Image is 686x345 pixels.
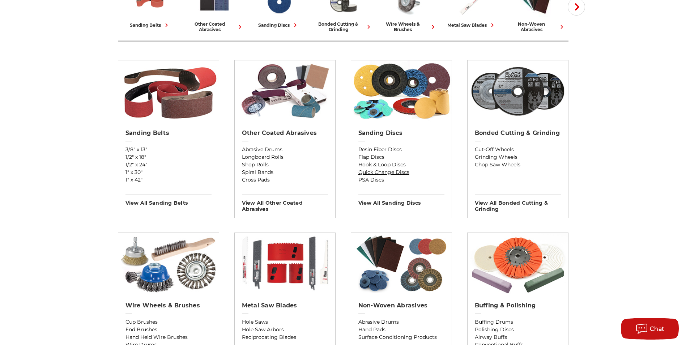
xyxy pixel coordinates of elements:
a: Grinding Wheels [475,153,561,161]
span: Chat [650,325,665,332]
h3: View All other coated abrasives [242,195,328,212]
h2: Metal Saw Blades [242,302,328,309]
a: Buffing Drums [475,318,561,326]
a: 3/8" x 13" [125,146,212,153]
h3: View All sanding belts [125,195,212,206]
h2: Wire Wheels & Brushes [125,302,212,309]
a: PSA Discs [358,176,444,184]
a: 1" x 30" [125,169,212,176]
a: Resin Fiber Discs [358,146,444,153]
a: Abrasive Drums [242,146,328,153]
img: Metal Saw Blades [235,233,335,294]
h2: Bonded Cutting & Grinding [475,129,561,137]
a: Cut-Off Wheels [475,146,561,153]
h3: View All sanding discs [358,195,444,206]
h2: Non-woven Abrasives [358,302,444,309]
a: Airway Buffs [475,333,561,341]
a: 1/2" x 18" [125,153,212,161]
div: sanding belts [130,21,170,29]
img: Sanding Belts [118,60,219,122]
a: Hook & Loop Discs [358,161,444,169]
div: metal saw blades [447,21,496,29]
div: wire wheels & brushes [378,21,437,32]
img: Sanding Discs [351,60,452,122]
a: Hole Saws [242,318,328,326]
a: Surface Conditioning Products [358,333,444,341]
a: Spiral Bands [242,169,328,176]
a: 1/2" x 24" [125,161,212,169]
img: Non-woven Abrasives [351,233,452,294]
a: Cross Pads [242,176,328,184]
img: Other Coated Abrasives [235,60,335,122]
a: Shop Rolls [242,161,328,169]
h2: Other Coated Abrasives [242,129,328,137]
h3: View All bonded cutting & grinding [475,195,561,212]
h2: Buffing & Polishing [475,302,561,309]
img: Bonded Cutting & Grinding [468,60,568,122]
a: Chop Saw Wheels [475,161,561,169]
button: Chat [621,318,679,340]
a: Quick Change Discs [358,169,444,176]
a: Hole Saw Arbors [242,326,328,333]
div: bonded cutting & grinding [314,21,372,32]
a: Hand Held Wire Brushes [125,333,212,341]
img: Buffing & Polishing [468,233,568,294]
h2: Sanding Discs [358,129,444,137]
a: Abrasive Drums [358,318,444,326]
a: Polishing Discs [475,326,561,333]
div: non-woven abrasives [507,21,566,32]
div: sanding discs [258,21,299,29]
a: Flap Discs [358,153,444,161]
a: Reciprocating Blades [242,333,328,341]
a: Hand Pads [358,326,444,333]
a: Cup Brushes [125,318,212,326]
h2: Sanding Belts [125,129,212,137]
div: other coated abrasives [185,21,244,32]
a: 1" x 42" [125,176,212,184]
a: Longboard Rolls [242,153,328,161]
a: End Brushes [125,326,212,333]
img: Wire Wheels & Brushes [118,233,219,294]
